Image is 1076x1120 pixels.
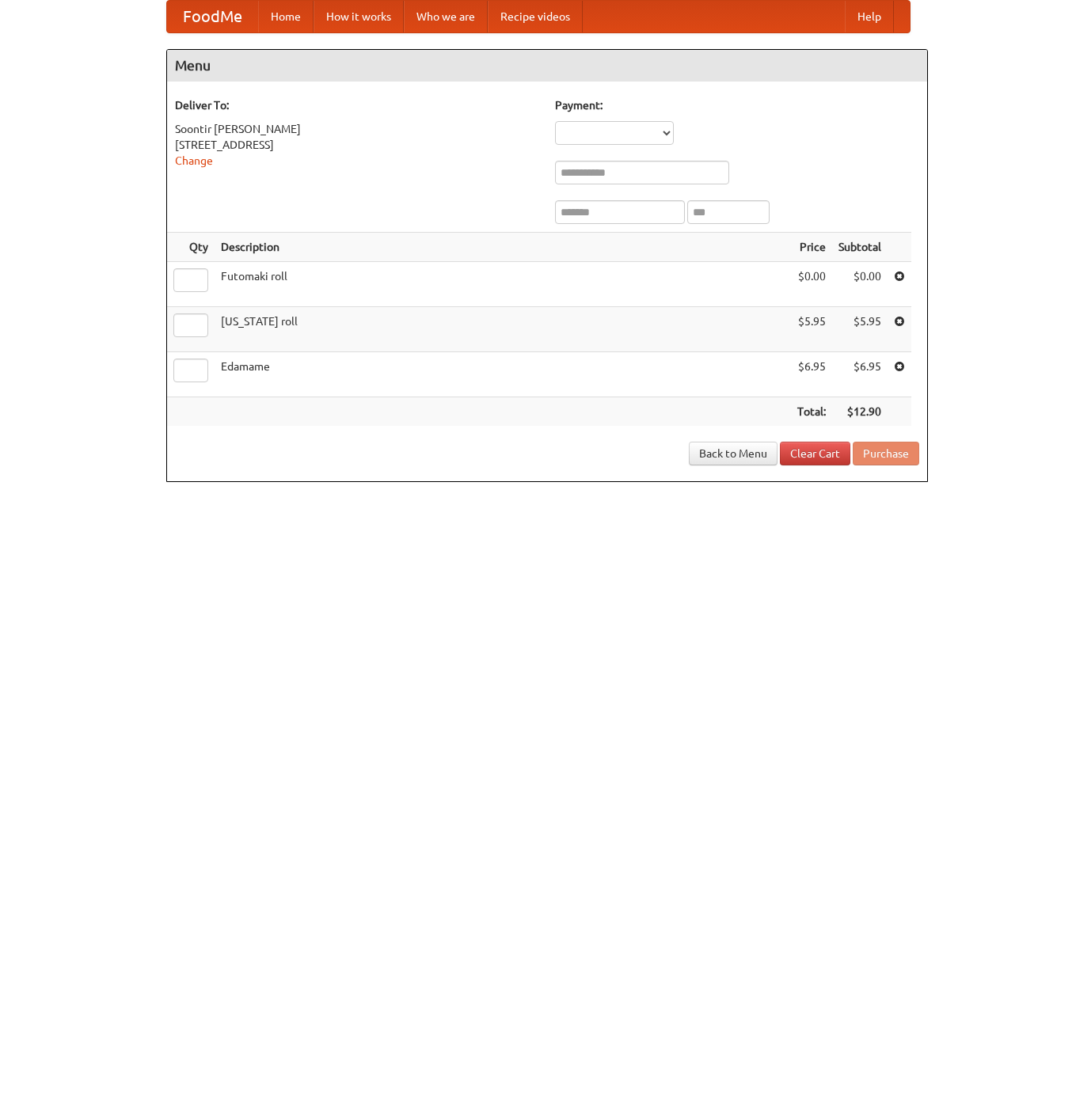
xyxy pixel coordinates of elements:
[175,154,213,167] a: Change
[488,1,583,32] a: Recipe videos
[791,352,832,397] td: $6.95
[175,137,539,153] div: [STREET_ADDRESS]
[832,397,888,427] th: $12.90
[258,1,314,32] a: Home
[780,442,850,465] a: Clear Cart
[175,121,539,137] div: Soontir [PERSON_NAME]
[175,97,539,113] h5: Deliver To:
[832,307,888,352] td: $5.95
[215,352,791,397] td: Edamame
[689,442,778,465] a: Back to Menu
[791,397,832,427] th: Total:
[832,352,888,397] td: $6.95
[404,1,488,32] a: Who we are
[791,233,832,262] th: Price
[853,442,919,465] button: Purchase
[167,1,258,32] a: FoodMe
[167,50,927,82] h4: Menu
[791,307,832,352] td: $5.95
[555,97,919,113] h5: Payment:
[167,233,215,262] th: Qty
[845,1,894,32] a: Help
[215,233,791,262] th: Description
[832,233,888,262] th: Subtotal
[314,1,404,32] a: How it works
[791,262,832,307] td: $0.00
[215,262,791,307] td: Futomaki roll
[832,262,888,307] td: $0.00
[215,307,791,352] td: [US_STATE] roll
